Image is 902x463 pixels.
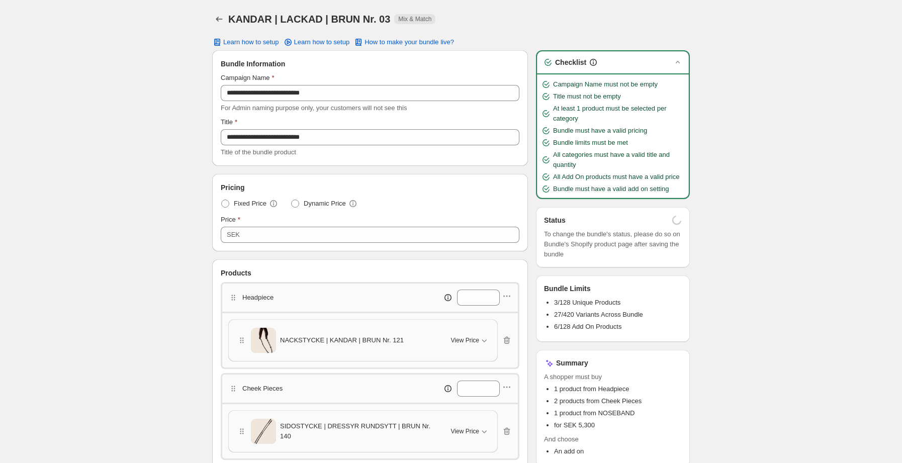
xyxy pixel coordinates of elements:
span: Title of the bundle product [221,148,296,156]
img: NACKSTYCKE | KANDAR | BRUN Nr. 121 [251,325,276,356]
li: 1 product from NOSEBAND [554,408,682,418]
label: Title [221,117,237,127]
span: View Price [451,427,479,435]
span: To change the bundle's status, please do so on Bundle's Shopify product page after saving the bundle [544,229,682,259]
li: An add on [554,446,682,456]
button: View Price [445,423,495,439]
h3: Summary [556,358,588,368]
span: Learn how to setup [223,38,279,46]
h3: Bundle Limits [544,284,591,294]
span: A shopper must buy [544,372,682,382]
span: Bundle limits must be met [553,138,628,148]
span: All categories must have a valid title and quantity [553,150,685,170]
h1: KANDAR | LACKAD | BRUN Nr. 03 [228,13,390,25]
span: All Add On products must have a valid price [553,172,679,182]
span: Campaign Name must not be empty [553,79,658,89]
button: Back [212,12,226,26]
button: View Price [445,332,495,348]
li: 2 products from Cheek Pieces [554,396,682,406]
button: How to make your bundle live? [347,35,460,49]
span: 6/128 Add On Products [554,323,621,330]
span: Pricing [221,182,244,193]
span: Dynamic Price [304,199,346,209]
span: NACKSTYCKE | KANDAR | BRUN Nr. 121 [280,335,404,345]
div: SEK [227,230,240,240]
span: 27/420 Variants Across Bundle [554,311,643,318]
label: Price [221,215,240,225]
a: Learn how to setup [277,35,356,49]
span: 3/128 Unique Products [554,299,620,306]
label: Campaign Name [221,73,275,83]
span: SIDOSTYCKE | DRESSYR RUNDSYTT | BRUN Nr. 140 [280,421,439,441]
span: Mix & Match [398,15,431,23]
p: Headpiece [242,293,274,303]
span: How to make your bundle live? [365,38,454,46]
span: Products [221,268,251,278]
span: Bundle Information [221,59,285,69]
h3: Status [544,215,566,225]
p: Cheek Pieces [242,384,283,394]
span: At least 1 product must be selected per category [553,104,685,124]
span: Title must not be empty [553,91,621,102]
span: Bundle must have a valid pricing [553,126,647,136]
span: Fixed Price [234,199,266,209]
span: For Admin naming purpose only, your customers will not see this [221,104,407,112]
h3: Checklist [555,57,586,67]
span: View Price [451,336,479,344]
li: 1 product from Headpiece [554,384,682,394]
img: SIDOSTYCKE | DRESSYR RUNDSYTT | BRUN Nr. 140 [251,416,276,447]
span: Learn how to setup [294,38,350,46]
span: Bundle must have a valid add on setting [553,184,669,194]
button: Learn how to setup [206,35,285,49]
span: And choose [544,434,682,444]
li: for SEK 5,300 [554,420,682,430]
